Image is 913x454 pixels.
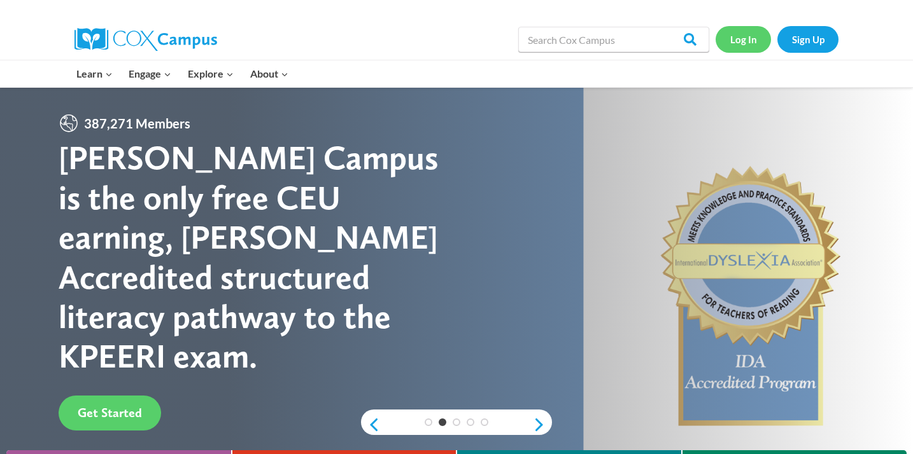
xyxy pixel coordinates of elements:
[59,396,161,430] a: Get Started
[242,60,297,87] button: Child menu of About
[777,26,839,52] a: Sign Up
[74,28,217,51] img: Cox Campus
[78,405,142,420] span: Get Started
[361,417,380,432] a: previous
[467,418,474,426] a: 4
[361,412,552,437] div: content slider buttons
[716,26,771,52] a: Log In
[68,60,296,87] nav: Primary Navigation
[533,417,552,432] a: next
[481,418,488,426] a: 5
[68,60,121,87] button: Child menu of Learn
[79,113,195,134] span: 387,271 Members
[121,60,180,87] button: Child menu of Engage
[59,138,456,376] div: [PERSON_NAME] Campus is the only free CEU earning, [PERSON_NAME] Accredited structured literacy p...
[453,418,460,426] a: 3
[425,418,432,426] a: 1
[518,27,709,52] input: Search Cox Campus
[180,60,242,87] button: Child menu of Explore
[716,26,839,52] nav: Secondary Navigation
[439,418,446,426] a: 2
